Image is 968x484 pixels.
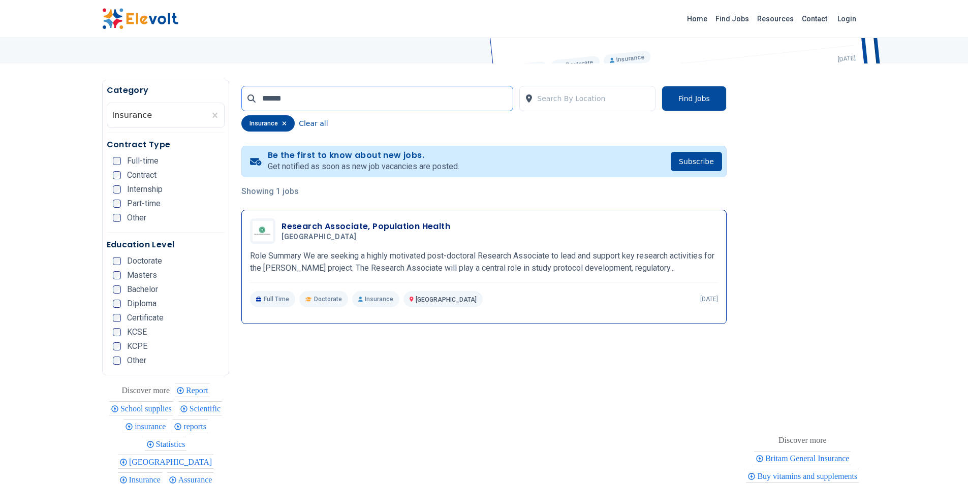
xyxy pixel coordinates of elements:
[754,451,851,465] div: Britam General Insurance
[107,239,225,251] h5: Education Level
[757,472,860,480] span: Buy vitamins and supplements
[127,185,163,193] span: Internship
[102,8,178,29] img: Elevolt
[113,271,121,279] input: Masters
[250,291,295,307] p: Full Time
[127,300,157,308] span: Diploma
[127,214,146,222] span: Other
[241,115,295,132] div: insurance
[107,84,225,96] h5: Category
[183,422,209,431] span: reports
[127,285,158,294] span: Bachelor
[831,9,862,29] a: Login
[113,300,121,308] input: Diploma
[253,221,273,241] img: Aga khan University
[109,401,173,415] div: School supplies
[113,342,121,350] input: KCPE
[746,469,859,483] div: Buy vitamins and supplements
[241,185,727,198] p: Showing 1 jobs
[113,200,121,208] input: Part-time
[739,120,866,425] iframe: Advertisement
[113,185,121,193] input: Internship
[127,257,162,265] span: Doctorate
[175,383,210,397] div: Report
[113,171,121,179] input: Contract
[753,11,798,27] a: Resources
[127,200,161,208] span: Part-time
[127,157,159,165] span: Full-time
[178,475,215,484] span: Assurance
[129,475,164,484] span: Insurance
[127,357,146,365] span: Other
[778,433,827,447] div: These are topics related to the article that might interest you
[352,291,399,307] p: Insurance
[282,220,450,233] h3: Research Associate, Population Health
[127,342,147,350] span: KCPE
[671,152,722,171] button: Subscribe
[107,139,225,151] h5: Contract Type
[135,422,169,431] span: insurance
[129,458,215,466] span: [GEOGRAPHIC_DATA]
[113,328,121,336] input: KCSE
[268,160,459,173] p: Get notified as soon as new job vacancies are posted.
[123,419,167,433] div: insurance
[765,454,852,463] span: Britam General Insurance
[299,115,328,132] button: Clear all
[120,404,175,413] span: School supplies
[127,171,157,179] span: Contract
[662,86,727,111] button: Find Jobs
[113,214,121,222] input: Other
[186,386,211,395] span: Report
[711,11,753,27] a: Find Jobs
[145,437,187,451] div: Statistics
[127,328,147,336] span: KCSE
[127,271,157,279] span: Masters
[683,11,711,27] a: Home
[121,383,170,398] div: These are topics related to the article that might interest you
[113,257,121,265] input: Doctorate
[118,455,213,469] div: NAIROBI
[700,295,718,303] p: [DATE]
[127,314,164,322] span: Certificate
[250,218,718,307] a: Aga khan UniversityResearch Associate, Population Health[GEOGRAPHIC_DATA]Role Summary We are seek...
[156,440,189,448] span: Statistics
[917,435,968,484] iframe: Chat Widget
[113,157,121,165] input: Full-time
[314,295,342,303] span: Doctorate
[113,357,121,365] input: Other
[798,11,831,27] a: Contact
[190,404,224,413] span: Scientific
[172,419,207,433] div: reports
[282,233,356,242] span: [GEOGRAPHIC_DATA]
[113,285,121,294] input: Bachelor
[178,401,222,415] div: Scientific
[113,314,121,322] input: Certificate
[416,296,477,303] span: [GEOGRAPHIC_DATA]
[250,250,718,274] p: Role Summary We are seeking a highly motivated post-doctoral Research Associate to lead and suppo...
[268,150,459,160] h4: Be the first to know about new jobs.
